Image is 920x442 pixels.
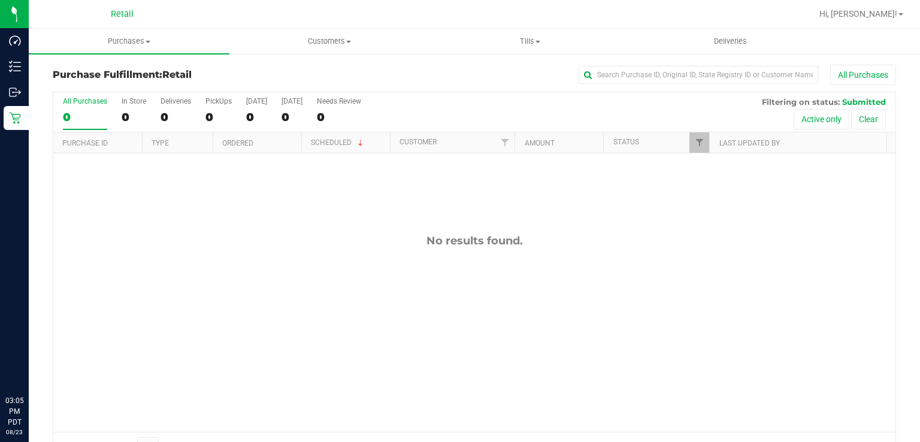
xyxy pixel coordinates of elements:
input: Search Purchase ID, Original ID, State Registry ID or Customer Name... [579,66,818,84]
a: Ordered [222,139,253,147]
div: In Store [122,97,146,105]
div: Needs Review [317,97,361,105]
h3: Purchase Fulfillment: [53,69,334,80]
div: [DATE] [282,97,302,105]
span: Deliveries [698,36,763,47]
a: Last Updated By [719,139,780,147]
div: 0 [122,110,146,124]
p: 08/23 [5,428,23,437]
a: Tills [430,29,631,54]
span: Filtering on status: [762,97,840,107]
button: Active only [794,109,849,129]
a: Type [152,139,169,147]
div: No results found. [53,234,895,247]
div: 0 [246,110,267,124]
inline-svg: Inventory [9,60,21,72]
a: Purchases [29,29,229,54]
span: Hi, [PERSON_NAME]! [819,9,897,19]
div: 0 [161,110,191,124]
a: Filter [495,132,515,153]
span: Submitted [842,97,886,107]
div: Deliveries [161,97,191,105]
inline-svg: Retail [9,112,21,124]
span: Tills [431,36,630,47]
a: Status [613,138,639,146]
span: Retail [111,9,134,19]
a: Filter [689,132,709,153]
a: Scheduled [311,138,365,147]
iframe: Resource center [12,346,48,382]
div: 0 [282,110,302,124]
div: All Purchases [63,97,107,105]
button: Clear [851,109,886,129]
a: Customer [400,138,437,146]
a: Purchase ID [62,139,108,147]
span: Customers [230,36,429,47]
inline-svg: Outbound [9,86,21,98]
span: Retail [162,69,192,80]
inline-svg: Dashboard [9,35,21,47]
div: 0 [317,110,361,124]
a: Amount [525,139,555,147]
a: Customers [229,29,430,54]
div: 0 [205,110,232,124]
div: 0 [63,110,107,124]
button: All Purchases [830,65,896,85]
iframe: Resource center unread badge [35,344,50,359]
div: [DATE] [246,97,267,105]
a: Deliveries [630,29,831,54]
p: 03:05 PM PDT [5,395,23,428]
span: Purchases [29,36,229,47]
div: PickUps [205,97,232,105]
